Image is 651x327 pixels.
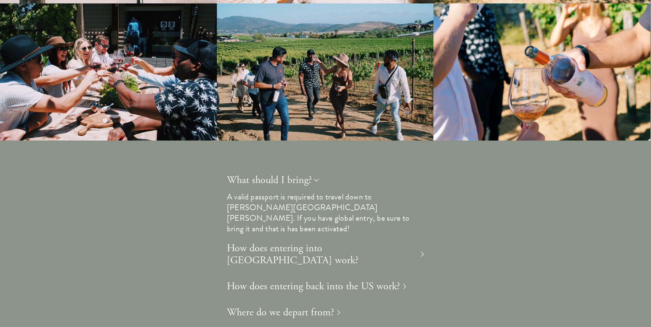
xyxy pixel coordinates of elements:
h1: How does entering into [GEOGRAPHIC_DATA] work? [227,242,418,266]
h1: What should I bring? [227,174,312,186]
h1: How does entering back into the US work? [227,280,400,292]
h1: Where do we depart from? [227,306,334,318]
div: A valid passport is required to travel down to [PERSON_NAME][GEOGRAPHIC_DATA][PERSON_NAME]. If yo... [227,192,424,234]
